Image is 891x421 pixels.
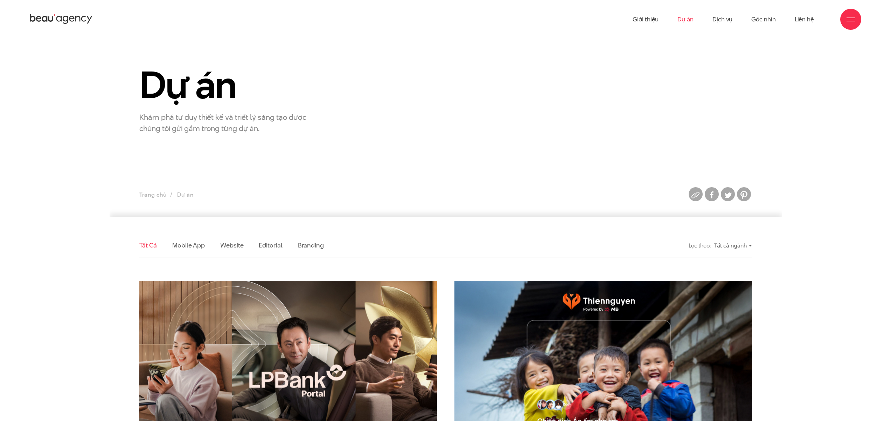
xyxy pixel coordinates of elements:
a: Website [220,241,243,250]
div: Tất cả ngành [714,239,752,252]
h1: Dự án [139,65,332,105]
a: Trang chủ [139,191,167,199]
p: Khám phá tư duy thiết kế và triết lý sáng tạo được chúng tôi gửi gắm trong từng dự án. [139,111,314,134]
a: Editorial [259,241,282,250]
a: Branding [298,241,324,250]
a: Mobile app [172,241,205,250]
a: Tất cả [139,241,157,250]
div: Lọc theo: [689,239,711,252]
